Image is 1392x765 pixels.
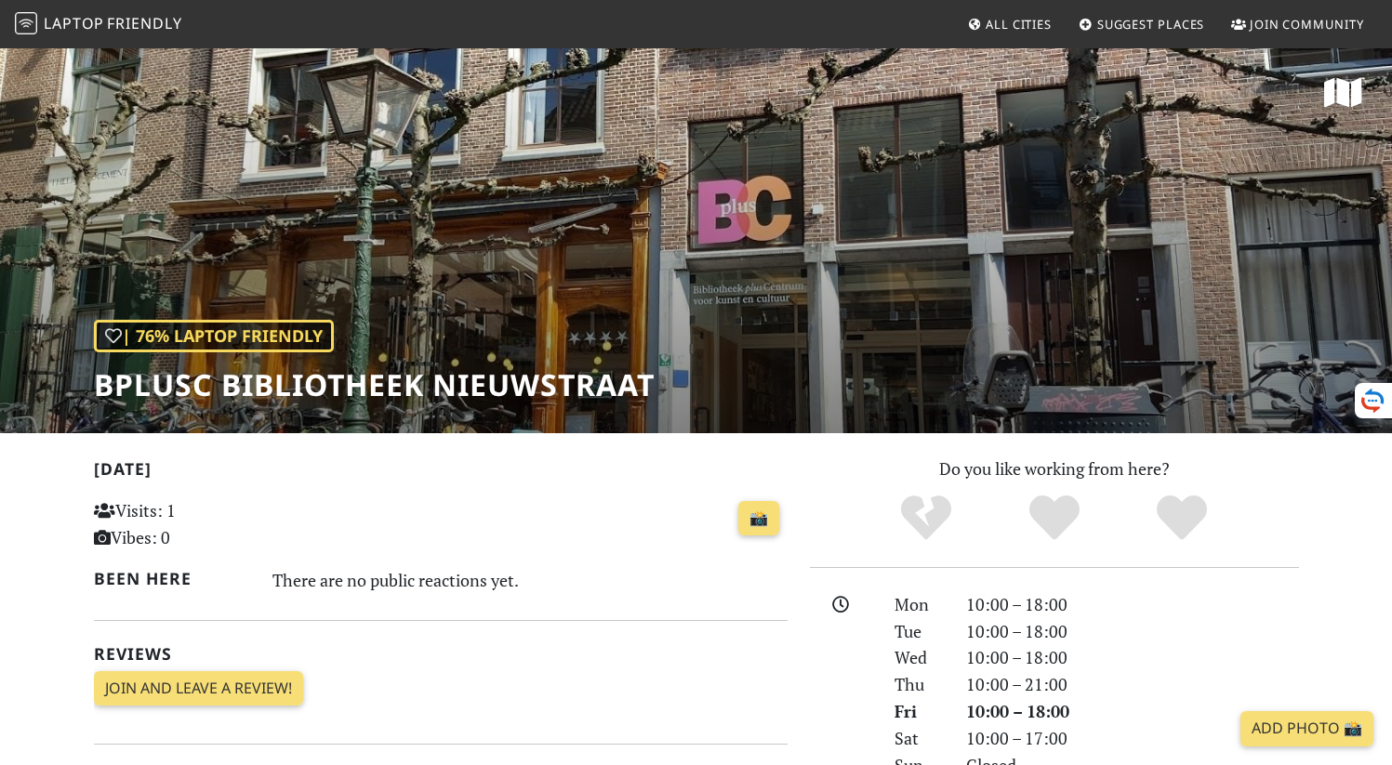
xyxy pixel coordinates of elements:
[955,618,1310,645] div: 10:00 – 18:00
[94,569,251,588] h2: Been here
[955,591,1310,618] div: 10:00 – 18:00
[738,501,779,536] a: 📸
[955,644,1310,671] div: 10:00 – 18:00
[94,671,303,706] a: Join and leave a review!
[862,493,990,544] div: No
[1097,16,1205,33] span: Suggest Places
[960,7,1059,41] a: All Cities
[990,493,1119,544] div: Yes
[15,8,182,41] a: LaptopFriendly LaptopFriendly
[1250,16,1364,33] span: Join Community
[810,455,1299,482] p: Do you like working from here?
[1224,7,1372,41] a: Join Community
[272,565,788,595] div: There are no public reactions yet.
[986,16,1052,33] span: All Cities
[955,671,1310,698] div: 10:00 – 21:00
[94,459,788,486] h2: [DATE]
[955,698,1310,725] div: 10:00 – 18:00
[1240,711,1373,746] a: Add Photo 📸
[883,644,954,671] div: Wed
[1118,493,1246,544] div: Definitely!
[94,367,655,402] h1: BplusC Bibliotheek Nieuwstraat
[883,725,954,752] div: Sat
[44,13,104,33] span: Laptop
[15,12,37,34] img: LaptopFriendly
[1071,7,1213,41] a: Suggest Places
[883,698,954,725] div: Fri
[94,644,788,664] h2: Reviews
[955,725,1310,752] div: 10:00 – 17:00
[883,618,954,645] div: Tue
[883,671,954,698] div: Thu
[94,320,334,352] div: | 76% Laptop Friendly
[94,497,311,551] p: Visits: 1 Vibes: 0
[883,591,954,618] div: Mon
[107,13,181,33] span: Friendly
